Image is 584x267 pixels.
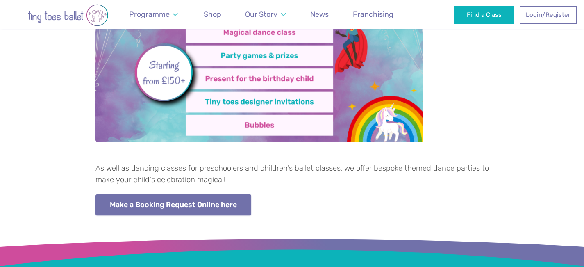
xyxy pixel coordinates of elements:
span: Our Story [245,10,277,18]
a: Our Story [241,5,290,24]
a: Make a Booking Request Online here [95,194,252,215]
a: Shop [200,5,225,24]
a: News [307,5,332,24]
a: Franchising [349,5,397,24]
img: tiny toes ballet [11,4,125,26]
span: Shop [204,10,221,18]
a: Find a Class [454,6,514,24]
a: Programme [125,5,182,24]
span: Programme [129,10,170,18]
p: As well as dancing classes for preschoolers and children's ballet classes, we offer bespoke theme... [95,163,489,185]
a: Login/Register [520,6,577,24]
span: Franchising [353,10,393,18]
span: News [310,10,329,18]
